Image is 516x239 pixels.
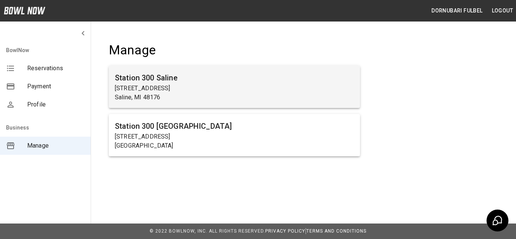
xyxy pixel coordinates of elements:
[27,100,85,109] span: Profile
[115,141,354,150] p: [GEOGRAPHIC_DATA]
[428,4,485,18] button: Dornubari Fulbel
[27,82,85,91] span: Payment
[27,141,85,150] span: Manage
[150,228,265,234] span: © 2022 BowlNow, Inc. All Rights Reserved.
[27,64,85,73] span: Reservations
[115,132,354,141] p: [STREET_ADDRESS]
[115,84,354,93] p: [STREET_ADDRESS]
[265,228,305,234] a: Privacy Policy
[109,42,360,58] h4: Manage
[115,120,354,132] h6: Station 300 [GEOGRAPHIC_DATA]
[489,4,516,18] button: Logout
[4,7,45,14] img: logo
[115,93,354,102] p: Saline, MI 48176
[306,228,366,234] a: Terms and Conditions
[115,72,354,84] h6: Station 300 Saline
